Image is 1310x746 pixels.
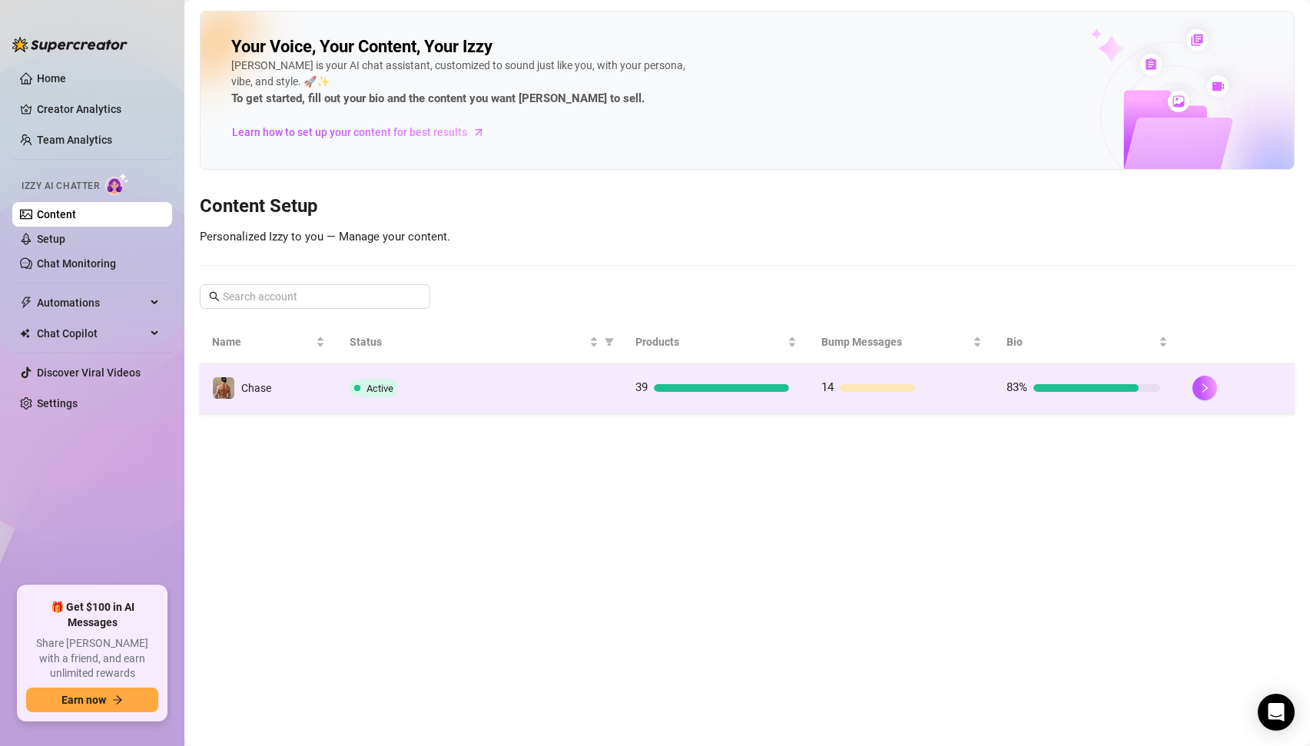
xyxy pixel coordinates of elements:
span: right [1199,383,1210,393]
span: search [209,291,220,302]
span: Personalized Izzy to you — Manage your content. [200,230,450,244]
button: Earn nowarrow-right [26,688,158,712]
span: Izzy AI Chatter [22,179,99,194]
input: Search account [223,288,409,305]
span: Chase [241,382,271,394]
a: Settings [37,397,78,409]
th: Status [337,321,623,363]
a: Chat Monitoring [37,257,116,270]
span: Learn how to set up your content for best results [232,124,467,141]
span: Name [212,333,313,350]
img: Chat Copilot [20,328,30,339]
span: 🎁 Get $100 in AI Messages [26,600,158,630]
span: Status [350,333,586,350]
span: 14 [821,380,834,394]
span: Products [635,333,784,350]
img: AI Chatter [105,173,129,195]
a: Setup [37,233,65,245]
div: Open Intercom Messenger [1258,694,1295,731]
span: Earn now [61,694,106,706]
span: filter [602,330,617,353]
span: Bump Messages [821,333,970,350]
th: Bio [994,321,1180,363]
div: [PERSON_NAME] is your AI chat assistant, customized to sound just like you, with your persona, vi... [231,58,692,108]
span: thunderbolt [20,297,32,309]
span: Share [PERSON_NAME] with a friend, and earn unlimited rewards [26,636,158,681]
span: Automations [37,290,146,315]
th: Products [623,321,809,363]
h3: Content Setup [200,194,1295,219]
a: Creator Analytics [37,97,160,121]
th: Name [200,321,337,363]
img: ai-chatter-content-library-cLFOSyPT.png [1056,12,1294,169]
span: Chat Copilot [37,321,146,346]
a: Discover Viral Videos [37,366,141,379]
strong: To get started, fill out your bio and the content you want [PERSON_NAME] to sell. [231,91,645,105]
a: Home [37,72,66,85]
a: Learn how to set up your content for best results [231,120,496,144]
span: arrow-right [471,124,486,140]
h2: Your Voice, Your Content, Your Izzy [231,36,492,58]
img: Chase [213,377,234,399]
span: arrow-right [112,695,123,705]
a: Team Analytics [37,134,112,146]
span: Active [366,383,393,394]
a: Content [37,208,76,220]
span: Bio [1007,333,1156,350]
th: Bump Messages [809,321,995,363]
span: filter [605,337,614,346]
span: 39 [635,380,648,394]
span: 83% [1007,380,1027,394]
img: logo-BBDzfeDw.svg [12,37,128,52]
button: right [1192,376,1217,400]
